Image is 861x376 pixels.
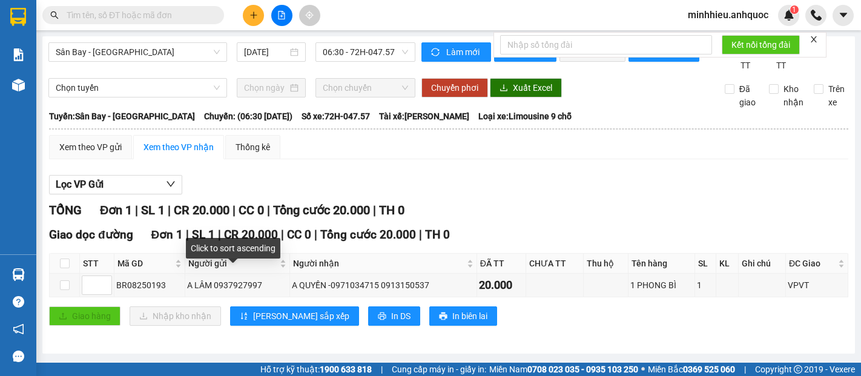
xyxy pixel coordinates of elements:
[379,110,469,123] span: Tài xế: [PERSON_NAME]
[425,228,450,242] span: TH 0
[243,5,264,26] button: plus
[421,78,488,97] button: Chuyển phơi
[794,365,802,374] span: copyright
[244,45,288,59] input: 13/08/2025
[230,306,359,326] button: sort-ascending[PERSON_NAME] sắp xếp
[314,228,317,242] span: |
[59,140,122,154] div: Xem theo VP gửi
[500,35,712,54] input: Nhập số tổng đài
[187,279,288,292] div: A LÂM 0937927997
[446,45,481,59] span: Làm mới
[788,279,846,292] div: VPVT
[50,11,59,19] span: search
[323,79,408,97] span: Chọn chuyến
[378,312,386,322] span: printer
[323,43,408,61] span: 06:30 - 72H-047.57
[287,228,311,242] span: CC 0
[130,306,221,326] button: downloadNhập kho nhận
[490,78,562,97] button: downloadXuất Excel
[224,228,278,242] span: CR 20.000
[838,10,849,21] span: caret-down
[244,81,288,94] input: Chọn ngày
[174,203,229,217] span: CR 20.000
[678,7,778,22] span: minhhieu.anhquoc
[192,228,215,242] span: SL 1
[253,309,349,323] span: [PERSON_NAME] sắp xếp
[419,228,422,242] span: |
[392,363,486,376] span: Cung cấp máy in - giấy in:
[739,254,786,274] th: Ghi chú
[421,42,491,62] button: syncLàm mới
[292,279,475,292] div: A QUYỀN -0971034715 0913150537
[56,79,220,97] span: Chọn tuyến
[792,5,796,14] span: 1
[527,364,638,374] strong: 0708 023 035 - 0935 103 250
[789,257,836,270] span: ĐC Giao
[260,363,372,376] span: Hỗ trợ kỹ thuật:
[379,203,404,217] span: TH 0
[186,238,280,259] div: Click to sort ascending
[744,363,746,376] span: |
[630,279,692,292] div: 1 PHONG BÌ
[49,228,133,242] span: Giao dọc đường
[489,363,638,376] span: Miền Nam
[391,309,411,323] span: In DS
[49,111,195,121] b: Tuyến: Sân Bay - [GEOGRAPHIC_DATA]
[151,228,183,242] span: Đơn 1
[135,203,138,217] span: |
[13,351,24,362] span: message
[513,81,552,94] span: Xuất Excel
[80,254,114,274] th: STT
[479,277,524,294] div: 20.000
[267,203,270,217] span: |
[452,309,487,323] span: In biên lai
[117,257,173,270] span: Mã GD
[320,228,416,242] span: Tổng cước 20.000
[478,110,572,123] span: Loại xe: Limousine 9 chỗ
[141,203,165,217] span: SL 1
[810,35,818,44] span: close
[204,110,292,123] span: Chuyến: (06:30 [DATE])
[56,43,220,61] span: Sân Bay - Vũng Tàu
[12,268,25,281] img: warehouse-icon
[100,203,132,217] span: Đơn 1
[811,10,822,21] img: phone-icon
[431,48,441,58] span: sync
[218,228,221,242] span: |
[56,177,104,192] span: Lọc VP Gửi
[439,312,447,322] span: printer
[477,254,527,274] th: ĐÃ TT
[67,8,209,22] input: Tìm tên, số ĐT hoặc mã đơn
[373,203,376,217] span: |
[429,306,497,326] button: printerIn biên lai
[116,279,183,292] div: BR08250193
[271,5,292,26] button: file-add
[500,84,508,93] span: download
[249,11,258,19] span: plus
[648,363,735,376] span: Miền Bắc
[239,203,264,217] span: CC 0
[49,306,120,326] button: uploadGiao hàng
[240,312,248,322] span: sort-ascending
[628,254,694,274] th: Tên hàng
[12,48,25,61] img: solution-icon
[13,323,24,335] span: notification
[697,279,714,292] div: 1
[526,254,584,274] th: CHƯA TT
[233,203,236,217] span: |
[293,257,464,270] span: Người nhận
[49,203,82,217] span: TỔNG
[49,175,182,194] button: Lọc VP Gửi
[186,228,189,242] span: |
[833,5,854,26] button: caret-down
[783,10,794,21] img: icon-new-feature
[143,140,214,154] div: Xem theo VP nhận
[641,367,645,372] span: ⚪️
[722,35,800,54] button: Kết nối tổng đài
[302,110,370,123] span: Số xe: 72H-047.57
[168,203,171,217] span: |
[281,228,284,242] span: |
[683,364,735,374] strong: 0369 525 060
[584,254,628,274] th: Thu hộ
[12,79,25,91] img: warehouse-icon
